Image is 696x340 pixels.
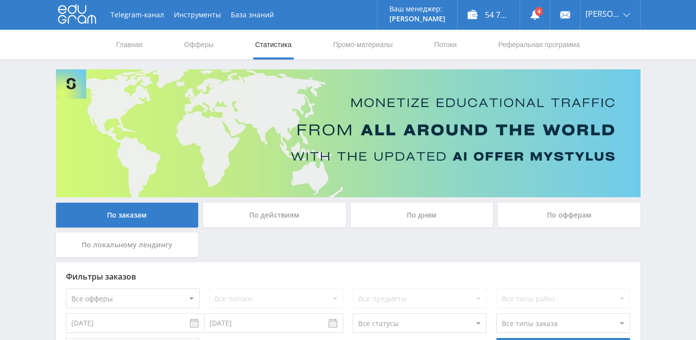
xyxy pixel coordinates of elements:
div: По локальному лендингу [56,232,199,257]
div: По офферам [498,203,641,227]
a: Потоки [433,30,458,59]
span: [PERSON_NAME] [586,10,620,18]
div: По действиям [203,203,346,227]
div: Фильтры заказов [66,272,631,281]
div: По заказам [56,203,199,227]
a: Офферы [183,30,215,59]
p: Ваш менеджер: [389,5,445,13]
a: Главная [115,30,144,59]
a: Реферальная программа [497,30,581,59]
img: Banner [56,69,641,197]
a: Промо-материалы [332,30,393,59]
div: По дням [351,203,493,227]
a: Статистика [254,30,293,59]
p: [PERSON_NAME] [389,15,445,23]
